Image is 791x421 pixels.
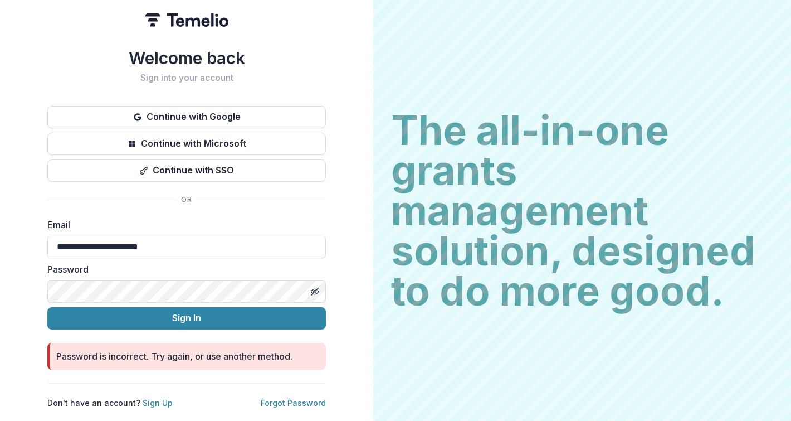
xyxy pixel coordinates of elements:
[47,106,326,128] button: Continue with Google
[47,307,326,330] button: Sign In
[47,218,319,231] label: Email
[47,159,326,182] button: Continue with SSO
[47,263,319,276] label: Password
[261,398,326,408] a: Forgot Password
[47,133,326,155] button: Continue with Microsoft
[47,48,326,68] h1: Welcome back
[306,283,324,301] button: Toggle password visibility
[56,350,292,363] div: Password is incorrect. Try again, or use another method.
[143,398,173,408] a: Sign Up
[47,397,173,409] p: Don't have an account?
[47,72,326,83] h2: Sign into your account
[145,13,228,27] img: Temelio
